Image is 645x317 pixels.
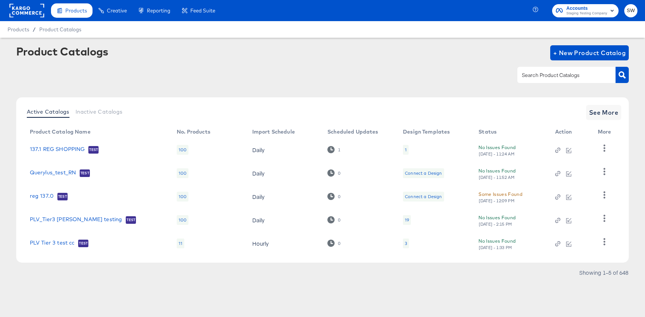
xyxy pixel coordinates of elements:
th: Action [549,126,592,138]
div: 0 [327,216,341,223]
div: Connect a Design [403,192,444,202]
span: / [29,26,39,32]
div: Connect a Design [403,168,444,178]
div: 0 [338,241,341,246]
button: AccountsStaging Testing Company [552,4,619,17]
div: 1 [403,145,409,155]
div: No. Products [177,129,210,135]
a: PLV_Tier3 [PERSON_NAME] testing [30,216,122,224]
div: 3 [405,240,407,246]
div: 0 [338,217,341,223]
div: 3 [403,239,409,248]
span: Accounts [566,5,607,12]
div: Connect a Design [405,194,442,200]
div: 1 [405,147,407,153]
div: Product Catalogs [16,45,108,57]
a: reg 137.0 [30,193,54,200]
td: Daily [246,208,322,232]
div: 0 [327,240,341,247]
span: Inactive Catalogs [76,109,123,115]
div: Some Issues Found [478,190,522,198]
div: 19 [403,215,411,225]
td: Hourly [246,232,322,255]
span: See More [589,107,619,118]
span: Test [88,147,99,153]
div: Connect a Design [405,170,442,176]
span: SW [627,6,634,15]
span: Test [57,194,68,200]
div: 100 [177,168,188,178]
td: Daily [246,185,322,208]
td: Daily [246,138,322,162]
div: 0 [327,169,341,177]
a: PLV Tier 3 test cc [30,240,75,247]
div: 100 [177,215,188,225]
a: Product Catalogs [39,26,81,32]
div: Import Schedule [252,129,295,135]
span: Staging Testing Company [566,11,607,17]
div: Showing 1–5 of 648 [579,270,629,275]
button: See More [586,105,622,120]
span: + New Product Catalog [553,48,626,58]
button: + New Product Catalog [550,45,629,60]
div: Scheduled Updates [327,129,378,135]
div: 100 [177,145,188,155]
div: 0 [327,193,341,200]
span: Products [65,8,87,14]
span: Products [8,26,29,32]
button: Some Issues Found[DATE] - 12:09 PM [478,190,522,203]
a: Querylus_test_RN [30,169,76,177]
span: Test [80,170,90,176]
div: Design Templates [403,129,450,135]
a: 137.1 REG SHOPPING [30,146,85,154]
th: Status [472,126,549,138]
span: Test [78,240,88,246]
span: Reporting [147,8,170,14]
td: Daily [246,162,322,185]
th: More [592,126,620,138]
span: Test [126,217,136,223]
div: 19 [405,217,409,223]
input: Search Product Catalogs [520,71,601,80]
button: SW [624,4,637,17]
div: 0 [338,171,341,176]
div: [DATE] - 12:09 PM [478,198,515,203]
div: 1 [327,146,341,153]
div: Product Catalog Name [30,129,91,135]
span: Feed Suite [190,8,215,14]
div: 100 [177,192,188,202]
div: 1 [338,147,341,152]
span: Active Catalogs [27,109,69,115]
div: 11 [177,239,184,248]
span: Creative [107,8,127,14]
div: 0 [338,194,341,199]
